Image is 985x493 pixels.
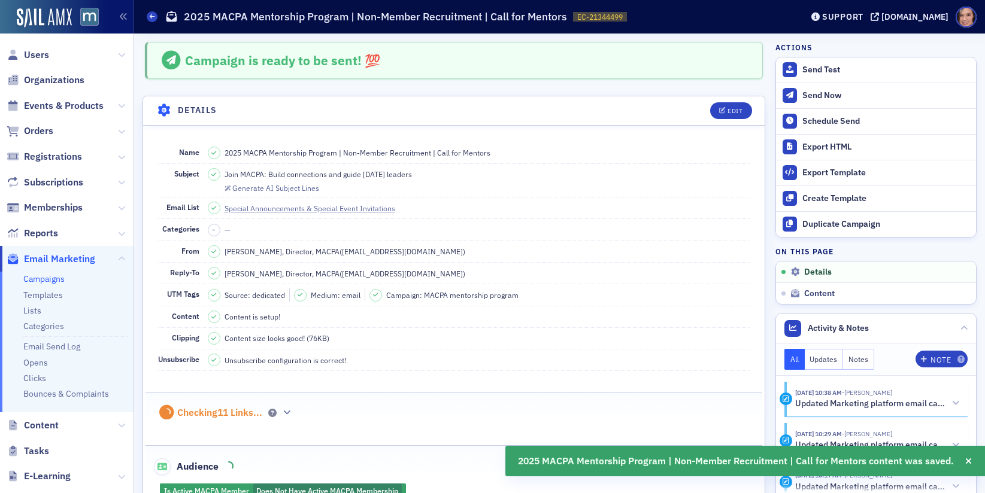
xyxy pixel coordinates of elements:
span: – [212,226,216,234]
span: Reply-To [170,267,199,277]
img: SailAMX [80,8,99,26]
h5: Updated Marketing platform email campaign: 2025 MACPA Mentorship Program | Non-Member Recruitment... [795,482,948,492]
a: Orders [7,124,53,138]
div: Create Template [802,193,970,204]
span: EC-21344499 [577,12,623,22]
a: Campaigns [23,273,65,284]
span: Memberships [24,201,83,214]
span: Categories [162,224,199,233]
button: Duplicate Campaign [776,211,976,237]
div: Activity [780,476,792,488]
div: Activity [780,434,792,447]
span: Organizations [24,74,84,87]
span: Unsubscribe configuration is correct! [225,355,346,366]
span: Events & Products [24,99,104,112]
img: SailAMX [17,8,72,28]
a: Categories [23,321,64,331]
div: Send Test [802,65,970,75]
div: Activity [780,392,792,405]
a: Bounces & Complaints [23,388,109,399]
button: Note [916,351,968,367]
span: UTM Tags [167,289,199,299]
span: Users [24,48,49,62]
span: Campaign: MACPA mentorship program [386,290,519,300]
div: Edit [728,108,742,114]
a: Opens [23,357,48,368]
span: 2025 MACPA Mentorship Program | Non-Member Recruitment | Call for Mentors [225,147,490,158]
span: Orders [24,124,53,138]
span: Email List [166,202,199,212]
a: Special Announcements & Special Event Invitations [225,203,406,214]
span: Unsubscribe [158,354,199,364]
div: [DOMAIN_NAME] [881,11,948,22]
h5: Updated Marketing platform email campaign: 2025 MACPA Mentorship Program | Non-Member Recruitment... [795,398,948,409]
a: Export HTML [776,134,976,160]
div: Duplicate Campaign [802,219,970,230]
h4: Actions [775,42,813,53]
button: Edit [710,102,751,119]
a: Events & Products [7,99,104,112]
a: Email Marketing [7,252,95,266]
a: Export Template [776,160,976,185]
a: Reports [7,227,58,240]
div: Export HTML [802,142,970,153]
span: Clipping [172,333,199,342]
div: Schedule Send [802,116,970,127]
span: Registrations [24,150,82,163]
span: Content [804,288,835,299]
a: Users [7,48,49,62]
span: Join MACPA: Build connections and guide [DATE] leaders [225,169,412,179]
span: Tasks [24,445,49,458]
h4: On this page [775,246,977,257]
button: Updated Marketing platform email campaign: 2025 MACPA Mentorship Program | Non-Member Recruitment... [795,397,959,410]
span: Content size looks good! (76KB) [225,333,329,343]
span: E-Learning [24,470,71,483]
a: Email Send Log [23,341,80,352]
span: Reports [24,227,58,240]
button: Generate AI Subject Lines [225,182,319,193]
span: Name [179,147,199,157]
a: Content [7,419,59,432]
button: Updated Marketing platform email campaign: 2025 MACPA Mentorship Program | Non-Member Recruitment... [795,480,959,493]
button: Schedule Send [776,108,976,134]
span: Source: dedicated [225,290,285,300]
a: Templates [23,290,63,300]
span: [PERSON_NAME], Director, MACPA ( [EMAIL_ADDRESS][DOMAIN_NAME] ) [225,268,465,279]
span: Subject [174,169,199,178]
div: Checking 11 Links ... [177,407,262,419]
span: Activity & Notes [808,322,869,334]
div: Generate AI Subject Lines [232,185,319,191]
span: Email Marketing [24,252,95,266]
div: Send Now [802,90,970,101]
a: Registrations [7,150,82,163]
a: Organizations [7,74,84,87]
button: Send Test [776,57,976,83]
button: Send Now [776,83,976,108]
a: Create Template [776,185,976,211]
button: Notes [843,349,874,370]
h4: Details [178,104,217,117]
span: [PERSON_NAME], Director, MACPA ( [EMAIL_ADDRESS][DOMAIN_NAME] ) [225,246,465,257]
span: 2025 MACPA Mentorship Program | Non-Member Recruitment | Call for Mentors content was saved. [518,454,954,468]
span: Campaign is ready to be sent! 💯 [185,52,380,69]
span: Details [804,267,832,278]
a: Tasks [7,445,49,458]
span: Profile [956,7,977,28]
button: All [784,349,805,370]
span: Medium: email [311,290,360,300]
a: Clicks [23,373,46,384]
div: Support [822,11,863,22]
span: Content [24,419,59,432]
span: Subscriptions [24,176,83,189]
div: Note [931,357,951,363]
span: Content is setup! [225,311,280,322]
button: Updated Marketing platform email campaign: 2025 MACPA Mentorship Program | Non-Member Recruitment... [795,439,959,452]
button: Updates [805,349,844,370]
span: From [181,246,199,255]
h5: Updated Marketing platform email campaign: 2025 MACPA Mentorship Program | Non-Member Recruitment... [795,440,948,451]
span: Katie Foo [842,430,892,438]
button: [DOMAIN_NAME] [871,13,953,21]
a: View Homepage [72,8,99,28]
span: Content [172,311,199,321]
